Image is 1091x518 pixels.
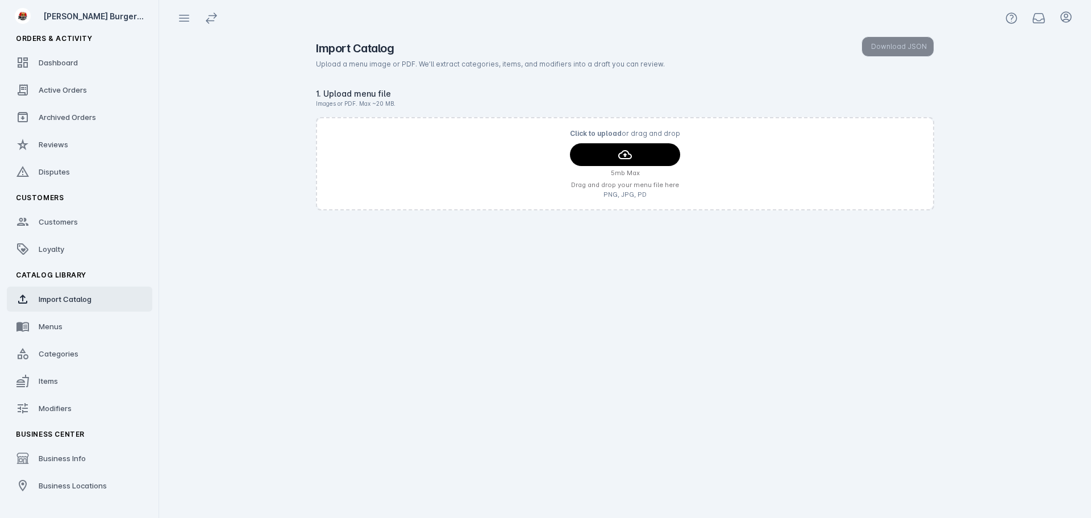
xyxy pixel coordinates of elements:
[39,376,58,386] span: Items
[7,132,152,157] a: Reviews
[7,105,152,130] a: Archived Orders
[861,36,934,57] button: Download JSON
[39,245,64,254] span: Loyalty
[39,349,78,358] span: Categories
[39,140,68,149] span: Reviews
[570,168,680,178] small: 5mb Max
[7,287,152,312] a: Import Catalog
[16,430,85,438] span: Business Center
[316,100,395,108] p: Images or PDF. Max ~20 MB.
[570,129,622,138] span: Click to upload
[316,59,934,69] p: Upload a menu image or PDF. We’ll extract categories, items, and modifiers into a draft you can r...
[7,396,152,421] a: Modifiers
[570,180,680,190] small: Drag and drop your menu file here
[39,322,63,331] span: Menus
[39,454,86,463] span: Business Info
[7,473,152,498] a: Business Locations
[7,159,152,184] a: Disputes
[39,167,70,176] span: Disputes
[7,237,152,262] a: Loyalty
[570,129,680,139] p: or drag and drop
[39,481,107,490] span: Business Locations
[316,88,395,100] h2: 1. Upload menu file
[16,34,92,43] span: Orders & Activity
[43,10,148,22] div: [PERSON_NAME] Burger Bar
[316,40,394,57] h1: Import Catalog
[7,341,152,366] a: Categories
[39,113,96,122] span: Archived Orders
[7,77,152,102] a: Active Orders
[39,217,78,226] span: Customers
[39,404,72,413] span: Modifiers
[7,314,152,339] a: Menus
[16,271,86,279] span: Catalog Library
[7,50,152,75] a: Dashboard
[7,209,152,234] a: Customers
[570,190,680,200] small: PNG, JPG, PD
[570,143,680,166] button: continue
[7,446,152,471] a: Business Info
[39,58,78,67] span: Dashboard
[39,295,91,304] span: Import Catalog
[871,42,927,52] span: Download JSON
[7,368,152,393] a: Items
[39,85,87,94] span: Active Orders
[16,193,64,202] span: Customers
